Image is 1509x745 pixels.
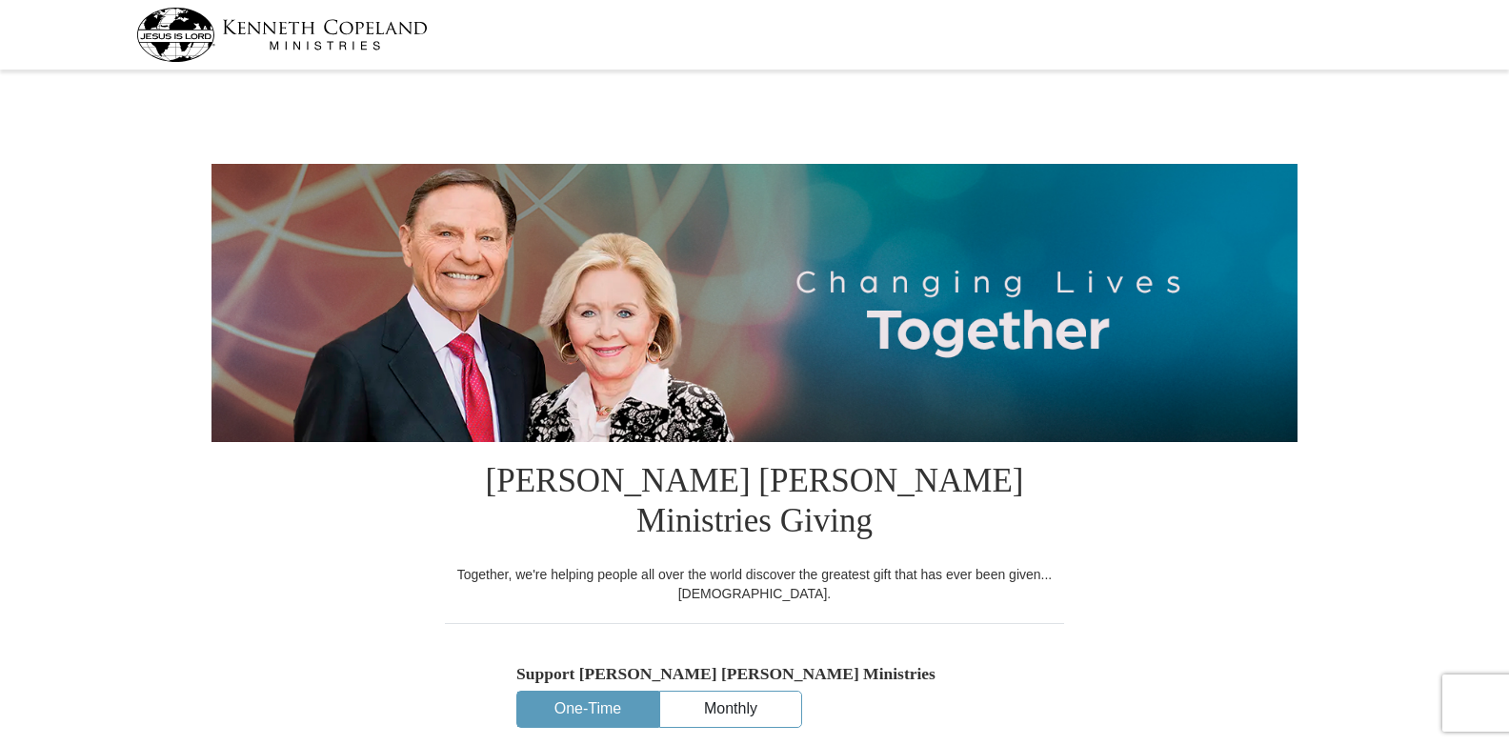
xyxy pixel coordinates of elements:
h5: Support [PERSON_NAME] [PERSON_NAME] Ministries [516,664,993,684]
button: Monthly [660,692,801,727]
img: kcm-header-logo.svg [136,8,428,62]
button: One-Time [517,692,658,727]
div: Together, we're helping people all over the world discover the greatest gift that has ever been g... [445,565,1064,603]
h1: [PERSON_NAME] [PERSON_NAME] Ministries Giving [445,442,1064,565]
